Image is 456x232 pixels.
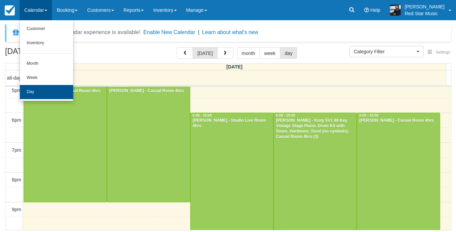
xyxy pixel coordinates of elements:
[276,118,355,140] div: [PERSON_NAME] - Korg SV1 88 Key Vintage Stage Piano, Drum Kit with Snare, Hardware, Stool (no cym...
[20,20,74,101] ul: Calendar
[237,47,260,59] button: month
[193,47,217,59] button: [DATE]
[24,83,107,202] a: 5:00 - 9:00[PERSON_NAME] - Casual Room 4hrs
[20,57,73,71] a: Month
[20,85,73,99] a: Day
[20,71,73,85] a: Week
[390,5,401,16] img: A1
[359,118,438,123] div: [PERSON_NAME] - Casual Room 4hrs
[107,83,190,202] a: 5:00 - 9:00[PERSON_NAME] - Casual Room 4hrs
[143,29,195,36] button: Enable New Calendar
[405,3,445,10] p: [PERSON_NAME]
[109,88,188,94] div: [PERSON_NAME] - Casual Room 4hrs
[20,36,73,50] a: Inventory
[436,50,450,55] span: Settings
[190,113,274,232] a: 6:00 - 10:00[PERSON_NAME] - Studio Live Room 4hrs
[280,47,297,59] button: day
[12,117,21,123] span: 6pm
[276,114,295,117] span: 6:00 - 10:00
[12,88,21,93] span: 5pm
[12,177,21,182] span: 8pm
[424,48,454,57] button: Settings
[7,75,21,81] span: all-day
[12,147,21,153] span: 7pm
[405,10,445,17] p: Red Star Music
[357,113,440,232] a: 6:00 - 10:00[PERSON_NAME] - Casual Room 4hrs
[202,29,258,35] a: Learn about what's new
[274,113,357,232] a: 6:00 - 10:00[PERSON_NAME] - Korg SV1 88 Key Vintage Stage Piano, Drum Kit with Snare, Hardware, S...
[12,207,21,212] span: 9pm
[259,47,280,59] button: week
[20,22,73,36] a: Customer
[349,46,424,57] button: Category Filter
[226,64,243,69] span: [DATE]
[192,118,272,129] div: [PERSON_NAME] - Studio Live Room 4hrs
[5,5,15,16] img: checkfront-main-nav-mini-logo.png
[359,114,378,117] span: 6:00 - 10:00
[354,48,415,55] span: Category Filter
[370,7,380,13] span: Help
[5,47,90,60] h2: [DATE]
[23,28,141,36] div: A new Booking Calendar experience is available!
[364,8,369,12] i: Help
[193,114,212,117] span: 6:00 - 10:00
[198,29,199,35] span: |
